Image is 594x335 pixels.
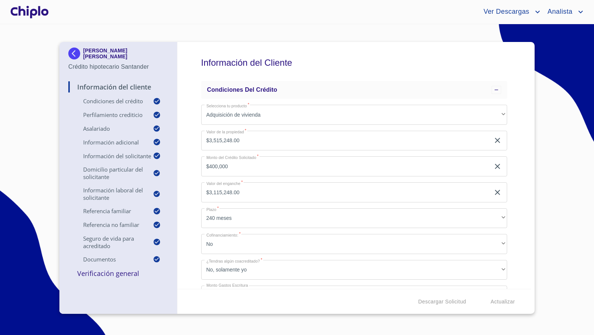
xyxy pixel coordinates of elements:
div: No [201,234,507,254]
p: Crédito hipotecario Santander [68,62,168,71]
span: Descargar Solicitud [418,297,466,306]
button: clear input [493,188,502,197]
span: Ver Descargas [478,6,533,18]
img: Docupass spot blue [68,48,83,59]
span: Actualizar [491,297,515,306]
h5: Información del Cliente [201,48,507,78]
div: No, solamente yo [201,260,507,280]
button: clear input [493,136,502,145]
div: Adquisición de vivienda [201,105,507,125]
p: Información Laboral del Solicitante [68,186,153,201]
span: Condiciones del Crédito [207,87,277,93]
p: Referencia No Familiar [68,221,153,228]
div: 240 meses [201,208,507,228]
p: [PERSON_NAME] [PERSON_NAME] [83,48,168,59]
button: account of current user [478,6,542,18]
p: Documentos [68,256,153,263]
p: Condiciones del Crédito [68,97,153,105]
span: Analista [542,6,576,18]
button: clear input [493,162,502,171]
p: Información del Cliente [68,82,168,91]
p: Domicilio Particular del Solicitante [68,166,153,180]
p: Seguro de Vida para Acreditado [68,235,153,250]
p: Verificación General [68,269,168,278]
div: [PERSON_NAME] [PERSON_NAME] [68,48,168,62]
p: Perfilamiento crediticio [68,111,153,118]
p: Información del Solicitante [68,152,153,160]
button: Actualizar [488,295,518,309]
button: account of current user [542,6,585,18]
p: Información adicional [68,139,153,146]
div: Condiciones del Crédito [201,81,507,99]
button: Descargar Solicitud [415,295,469,309]
p: Asalariado [68,125,153,132]
p: Referencia Familiar [68,207,153,215]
